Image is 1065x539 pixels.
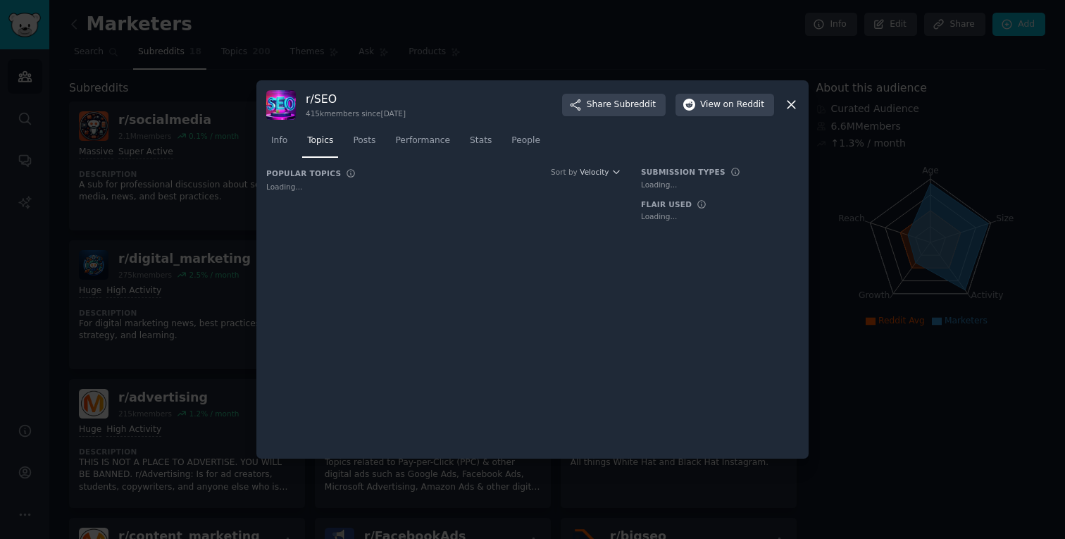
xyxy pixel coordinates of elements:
[302,130,338,159] a: Topics
[641,167,725,177] h3: Submission Types
[306,92,406,106] h3: r/ SEO
[587,99,656,111] span: Share
[551,167,578,177] div: Sort by
[511,135,540,147] span: People
[271,135,287,147] span: Info
[353,135,375,147] span: Posts
[465,130,497,159] a: Stats
[306,109,406,118] div: 415k members since [DATE]
[675,94,774,116] button: Viewon Reddit
[395,135,450,147] span: Performance
[506,130,545,159] a: People
[614,99,656,111] span: Subreddit
[470,135,492,147] span: Stats
[266,90,296,120] img: SEO
[641,211,799,221] div: Loading...
[641,199,692,209] h3: Flair Used
[700,99,764,111] span: View
[266,168,341,178] h3: Popular Topics
[580,167,621,177] button: Velocity
[390,130,455,159] a: Performance
[266,182,621,192] div: Loading...
[641,180,799,190] div: Loading...
[580,167,609,177] span: Velocity
[266,130,292,159] a: Info
[307,135,333,147] span: Topics
[723,99,764,111] span: on Reddit
[348,130,380,159] a: Posts
[562,94,666,116] button: ShareSubreddit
